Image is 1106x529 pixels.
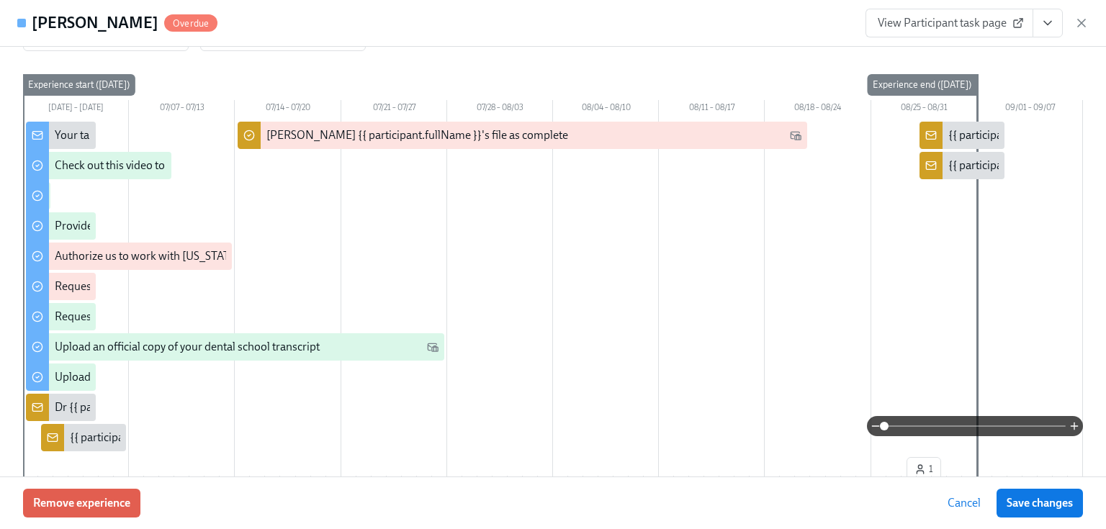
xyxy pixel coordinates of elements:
div: 09/01 – 09/07 [977,100,1083,119]
button: 1 [907,457,941,481]
div: 07/07 – 07/13 [129,100,235,119]
span: Save changes [1007,496,1073,510]
div: 08/11 – 08/17 [659,100,765,119]
div: 08/18 – 08/24 [765,100,871,119]
div: Request your JCDNE scores [55,309,192,325]
div: Experience start ([DATE]) [22,74,135,96]
button: Save changes [997,489,1083,517]
a: View Participant task page [866,9,1033,37]
span: Cancel [948,496,981,510]
div: Check out this video to learn more about the OCC [55,158,295,173]
div: Request proof of your {{ participant.regionalExamPassed }} test scores [55,279,399,294]
div: [DATE] – [DATE] [23,100,129,119]
div: Provide us with some extra info for the [US_STATE] state application [55,218,385,234]
button: Cancel [938,489,991,517]
svg: Work Email [790,130,801,141]
span: Overdue [164,18,217,29]
div: 08/04 – 08/10 [553,100,659,119]
div: 07/14 – 07/20 [235,100,341,119]
button: Remove experience [23,489,140,517]
div: Authorize us to work with [US_STATE] on your behalf [55,248,313,264]
span: Remove experience [33,496,130,510]
div: [PERSON_NAME] {{ participant.fullName }}'s file as complete [266,127,568,143]
div: 07/21 – 07/27 [341,100,447,119]
span: 1 [914,462,933,476]
div: Dr {{ participant.fullName }} sent [US_STATE] credentialing requirements [55,399,412,415]
h4: [PERSON_NAME] [32,12,158,34]
div: Your tailored to-do list for [US_STATE] credentialing [55,127,307,143]
button: View task page [1033,9,1063,37]
svg: Work Email [427,341,439,353]
div: 07/28 – 08/03 [447,100,553,119]
div: Upload a copy of your BLS card [55,369,206,385]
div: {{ participant.fullName }} has answered the questionnaire [70,430,352,446]
div: 08/25 – 08/31 [871,100,977,119]
div: Upload an official copy of your dental school transcript [55,339,320,355]
span: View Participant task page [878,16,1021,30]
div: Experience end ([DATE]) [867,74,977,96]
